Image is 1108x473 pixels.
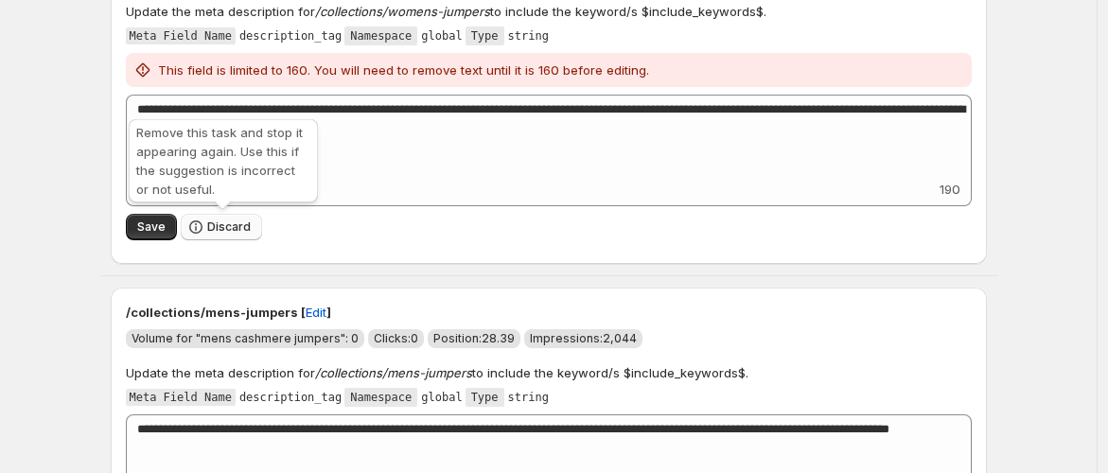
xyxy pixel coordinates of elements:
code: Namespace [344,26,417,45]
code: Type [466,26,504,45]
span: Edit [306,303,326,322]
span: Discard [207,219,251,235]
span: Volume for "mens cashmere jumpers": 0 [132,331,359,345]
code: Meta Field Name [126,389,236,406]
code: global [421,391,462,404]
button: Edit [294,297,338,327]
code: Namespace [344,388,417,407]
p: Update the meta description for to include the keyword/s $include_keywords$. [126,363,748,382]
code: description_tag [239,391,342,404]
p: Update the meta description for to include the keyword/s $include_keywords$. [126,2,766,21]
em: /collections/womens-jumpers [315,4,490,19]
span: Clicks: 0 [374,331,418,345]
em: /collections/mens-jumpers [315,365,472,380]
p: This field is limited to 160. You will need to remove text until it is 160 before editing. [158,61,649,79]
code: global [421,29,462,43]
span: Save [137,219,166,235]
p: /collections/mens-jumpers [ ] [126,303,972,322]
span: Impressions: 2,044 [530,331,637,345]
button: Save [126,214,177,240]
code: description_tag [239,29,342,43]
code: Type [466,388,504,407]
code: string [508,29,549,43]
span: Position: 28.39 [433,331,515,345]
code: string [508,391,549,404]
code: Meta Field Name [126,27,236,44]
button: Discard [181,214,262,240]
